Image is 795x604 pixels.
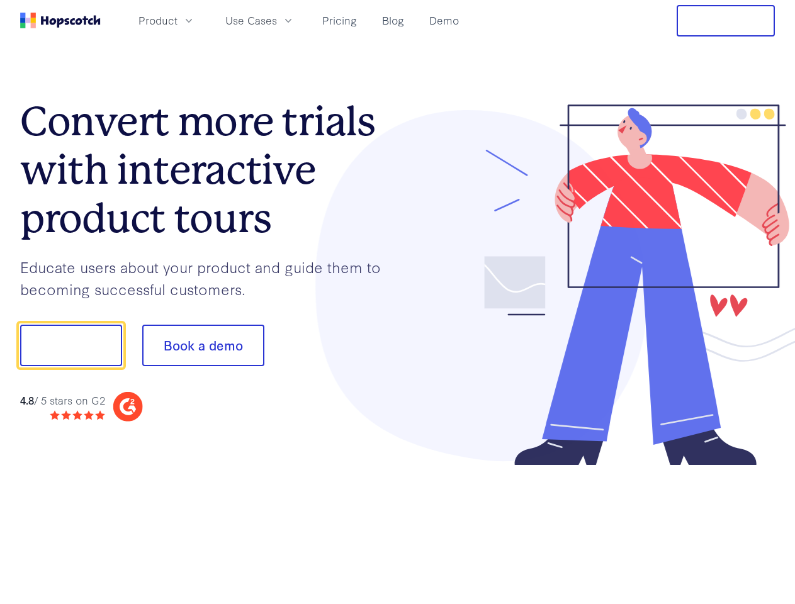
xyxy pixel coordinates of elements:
div: / 5 stars on G2 [20,393,105,408]
p: Educate users about your product and guide them to becoming successful customers. [20,256,398,299]
span: Use Cases [225,13,277,28]
button: Free Trial [677,5,775,36]
button: Book a demo [142,325,264,366]
strong: 4.8 [20,393,34,407]
button: Use Cases [218,10,302,31]
button: Show me! [20,325,122,366]
span: Product [138,13,178,28]
h1: Convert more trials with interactive product tours [20,98,398,242]
a: Pricing [317,10,362,31]
a: Demo [424,10,464,31]
a: Blog [377,10,409,31]
a: Home [20,13,101,28]
button: Product [131,10,203,31]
